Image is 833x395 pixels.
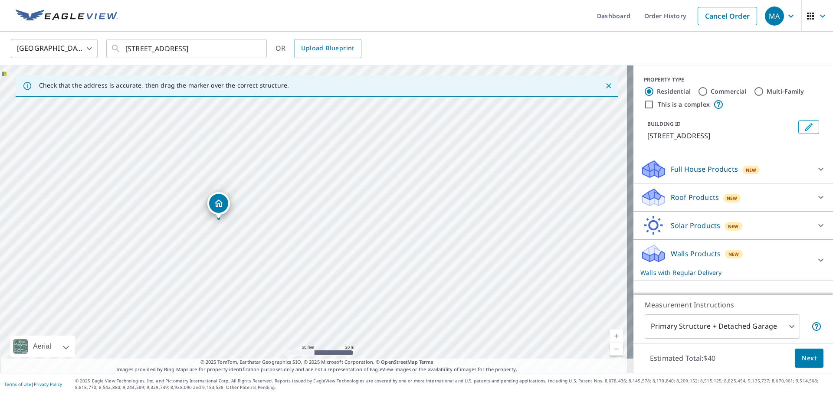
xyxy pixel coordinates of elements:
input: Search by address or latitude-longitude [125,36,249,61]
a: Terms of Use [4,381,31,387]
p: [STREET_ADDRESS] [647,131,795,141]
div: Aerial [10,336,75,357]
span: New [746,166,757,173]
button: Edit building 1 [798,120,819,134]
img: EV Logo [16,10,118,23]
span: © 2025 TomTom, Earthstar Geographics SIO, © 2025 Microsoft Corporation, © [200,359,433,366]
a: Current Level 19, Zoom Out [610,343,623,356]
p: Roof Products [671,192,719,202]
div: Full House ProductsNew [640,159,826,180]
a: Privacy Policy [34,381,62,387]
div: PROPERTY TYPE [644,76,823,84]
div: Walls ProductsNewWalls with Regular Delivery [640,243,826,277]
p: Measurement Instructions [645,300,822,310]
div: Dropped pin, building 1, Residential property, 204 Hobomock St Pembroke, MA 02359 [207,192,230,219]
span: Upload Blueprint [301,43,354,54]
div: MA [765,7,784,26]
p: Solar Products [671,220,720,231]
div: Aerial [30,336,54,357]
span: New [728,251,739,258]
div: Solar ProductsNew [640,215,826,236]
label: Residential [657,87,691,96]
p: Walls Products [671,248,721,259]
p: © 2025 Eagle View Technologies, Inc. and Pictometry International Corp. All Rights Reserved. Repo... [75,378,829,391]
span: Next [802,353,817,364]
label: Multi-Family [767,87,804,96]
div: Roof ProductsNew [640,187,826,208]
div: [GEOGRAPHIC_DATA] [11,36,98,61]
label: Commercial [711,87,747,96]
span: New [727,195,738,202]
a: Current Level 19, Zoom In [610,330,623,343]
p: BUILDING ID [647,120,681,127]
p: | [4,382,62,387]
span: New [728,223,739,230]
a: Upload Blueprint [294,39,361,58]
button: Close [603,80,614,91]
a: Cancel Order [698,7,757,25]
button: Next [795,349,823,368]
p: Full House Products [671,164,738,174]
div: OR [275,39,361,58]
p: Estimated Total: $40 [643,349,722,368]
a: OpenStreetMap [381,359,417,365]
p: Walls with Regular Delivery [640,268,810,277]
p: Check that the address is accurate, then drag the marker over the correct structure. [39,82,289,89]
span: Your report will include the primary structure and a detached garage if one exists. [811,321,822,332]
a: Terms [419,359,433,365]
div: Primary Structure + Detached Garage [645,314,800,339]
label: This is a complex [658,100,710,109]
